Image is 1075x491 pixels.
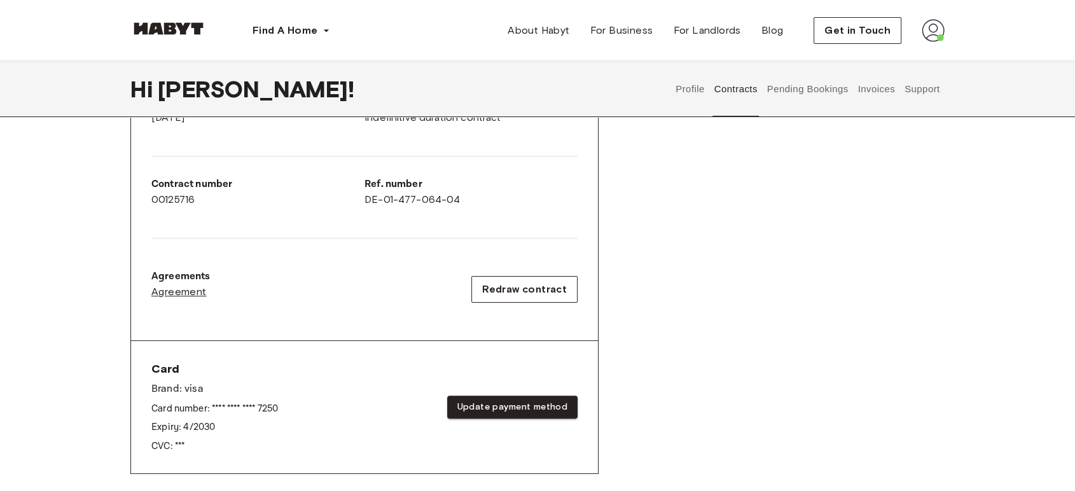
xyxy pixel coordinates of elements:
button: Find A Home [242,18,340,43]
a: Agreement [151,284,211,300]
span: Agreement [151,284,207,300]
button: Support [903,61,941,117]
span: Card [151,361,278,377]
span: For Business [590,23,653,38]
p: Brand: visa [151,382,278,397]
button: Invoices [856,61,896,117]
p: Expiry: 4 / 2030 [151,420,278,434]
a: About Habyt [497,18,579,43]
span: Blog [761,23,784,38]
span: [PERSON_NAME] ! [158,76,354,102]
span: Get in Touch [824,23,891,38]
button: Redraw contract [471,276,578,303]
span: Hi [130,76,158,102]
button: Pending Bookings [765,61,850,117]
button: Contracts [712,61,759,117]
img: Habyt [130,22,207,35]
p: Agreements [151,269,211,284]
div: user profile tabs [671,61,945,117]
p: Ref. number [364,177,578,192]
span: Find A Home [253,23,317,38]
div: DE-01-477-064-04 [364,177,578,207]
span: For Landlords [673,23,740,38]
p: Contract number [151,177,364,192]
div: 00125716 [151,177,364,207]
a: Blog [751,18,794,43]
button: Update payment method [447,396,578,419]
span: Redraw contract [482,282,567,297]
button: Get in Touch [814,17,901,44]
a: For Landlords [663,18,751,43]
a: For Business [580,18,663,43]
img: avatar [922,19,945,42]
button: Profile [674,61,707,117]
span: About Habyt [508,23,569,38]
